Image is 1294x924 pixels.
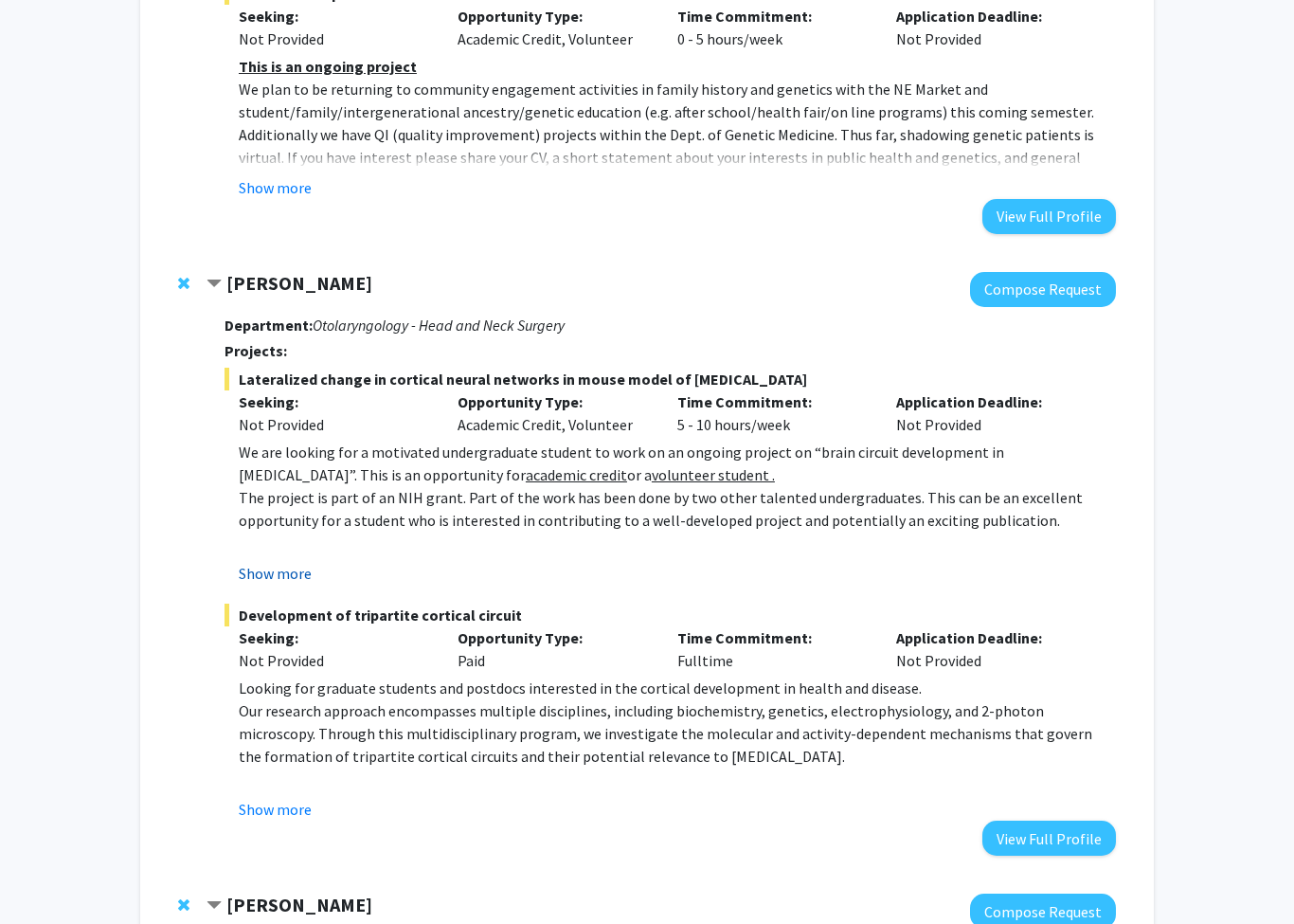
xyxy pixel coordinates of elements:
[239,390,430,413] p: Seeking:
[652,465,775,484] u: volunteer student .
[207,898,222,914] span: Contract Jean Kim Bookmark
[239,798,312,821] button: Show more
[239,176,312,199] button: Show more
[663,626,883,672] div: Fulltime
[677,626,869,649] p: Time Commitment:
[458,626,649,649] p: Opportunity Type:
[982,821,1116,856] button: View Full Profile
[443,5,663,50] div: Academic Credit, Volunteer
[225,604,1116,626] span: Development of tripartite cortical circuit
[239,413,430,436] div: Not Provided
[970,272,1116,307] button: Compose Request to Tara Deemyad
[225,316,313,335] strong: Department:
[458,5,649,27] p: Opportunity Type:
[239,441,1116,486] p: We are looking for a motivated undergraduate student to work on an ongoing project on “brain circ...
[239,562,312,585] button: Show more
[225,368,1116,390] span: Lateralized change in cortical neural networks in mouse model of [MEDICAL_DATA]
[458,390,649,413] p: Opportunity Type:
[226,271,372,295] strong: [PERSON_NAME]
[896,626,1087,649] p: Application Deadline:
[982,199,1116,234] button: View Full Profile
[226,893,372,916] strong: [PERSON_NAME]
[882,5,1102,50] div: Not Provided
[443,626,663,672] div: Paid
[896,390,1087,413] p: Application Deadline:
[14,839,81,910] iframe: Chat
[663,5,883,50] div: 0 - 5 hours/week
[677,5,869,27] p: Time Commitment:
[239,57,417,76] u: This is an ongoing project
[677,390,869,413] p: Time Commitment:
[207,277,222,292] span: Contract Tara Deemyad Bookmark
[239,486,1116,532] p: The project is part of an NIH grant. Part of the work has been done by two other talented undergr...
[239,78,1116,191] p: We plan to be returning to community engagement activities in family history and genetics with th...
[178,897,189,913] span: Remove Jean Kim from bookmarks
[663,390,883,436] div: 5 - 10 hours/week
[443,390,663,436] div: Academic Credit, Volunteer
[239,677,1116,699] p: Looking for graduate students and postdocs interested in the cortical development in health and d...
[882,626,1102,672] div: Not Provided
[239,626,430,649] p: Seeking:
[882,390,1102,436] div: Not Provided
[239,5,430,27] p: Seeking:
[239,699,1116,768] p: Our research approach encompasses multiple disciplines, including biochemistry, genetics, electro...
[225,341,287,360] strong: Projects:
[313,316,565,335] i: Otolaryngology - Head and Neck Surgery
[239,27,430,50] div: Not Provided
[896,5,1087,27] p: Application Deadline:
[239,649,430,672] div: Not Provided
[526,465,627,484] u: academic credit
[178,276,189,291] span: Remove Tara Deemyad from bookmarks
